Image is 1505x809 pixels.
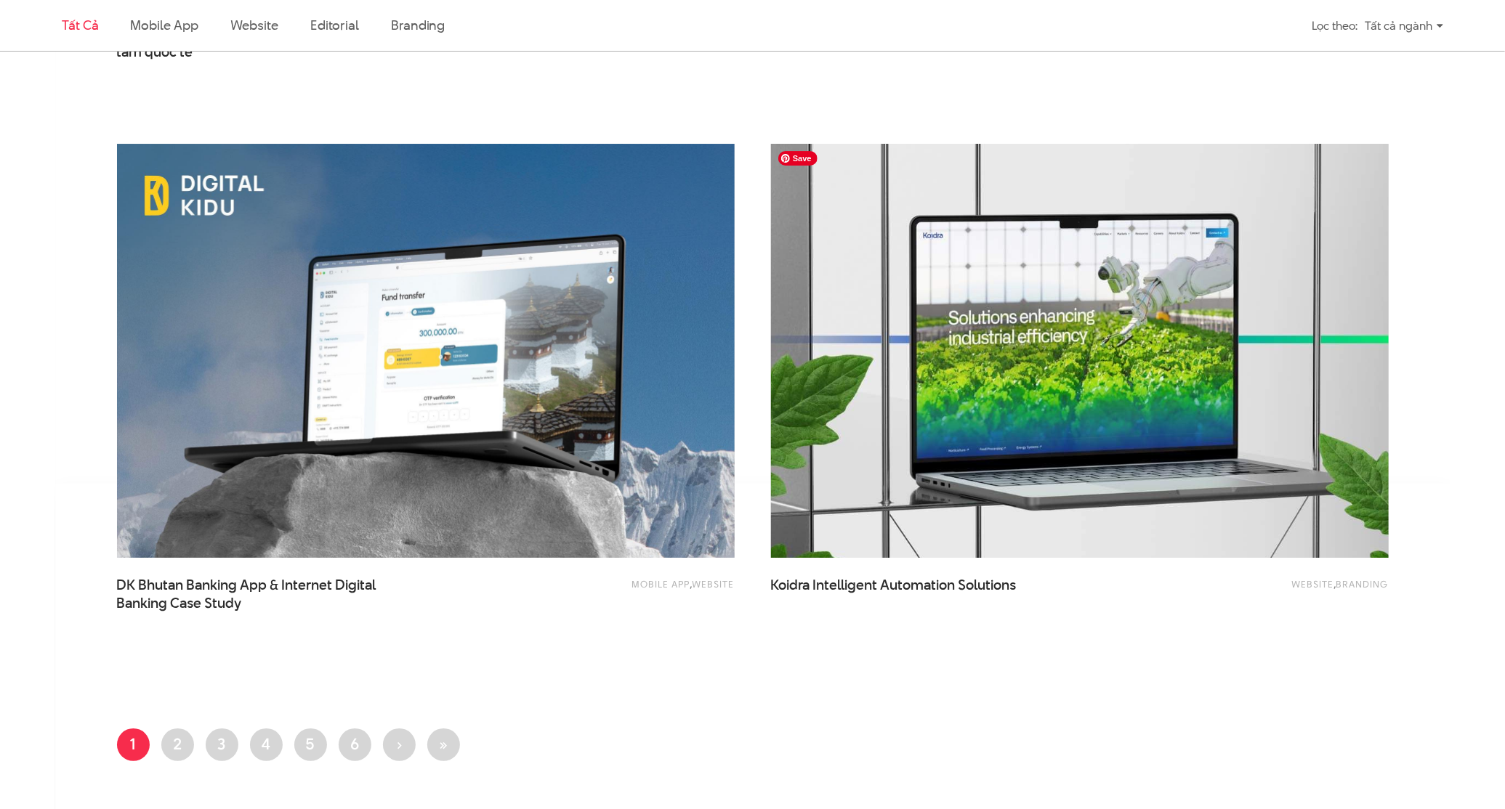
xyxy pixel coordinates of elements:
[1365,13,1443,38] div: Tất cả ngành
[117,576,408,612] span: DK Bhutan Banking App & Internet Digital
[1312,13,1357,38] div: Lọc theo:
[117,576,408,612] a: DK Bhutan Banking App & Internet DigitalBanking Case Study
[396,733,402,755] span: ›
[161,728,194,761] a: 2
[117,144,735,558] img: DK-Bhutan
[294,728,327,761] a: 5
[488,576,735,605] div: ,
[778,151,818,166] span: Save
[117,43,193,62] span: tầm quốc tế
[250,728,283,761] a: 4
[1292,577,1334,590] a: Website
[1142,576,1389,605] div: ,
[771,575,810,595] span: Koidra
[117,594,242,613] span: Banking Case Study
[632,577,690,590] a: Mobile app
[1336,577,1389,590] a: Branding
[771,576,1062,612] a: Koidra Intelligent Automation Solutions
[813,575,878,595] span: Intelligent
[62,16,98,34] a: Tất cả
[439,733,448,755] span: »
[740,123,1419,578] img: Koidra Thumbnail
[881,575,956,595] span: Automation
[130,16,198,34] a: Mobile app
[959,575,1017,595] span: Solutions
[391,16,445,34] a: Branding
[230,16,278,34] a: Website
[310,16,359,34] a: Editorial
[693,577,735,590] a: Website
[206,728,238,761] a: 3
[339,728,371,761] a: 6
